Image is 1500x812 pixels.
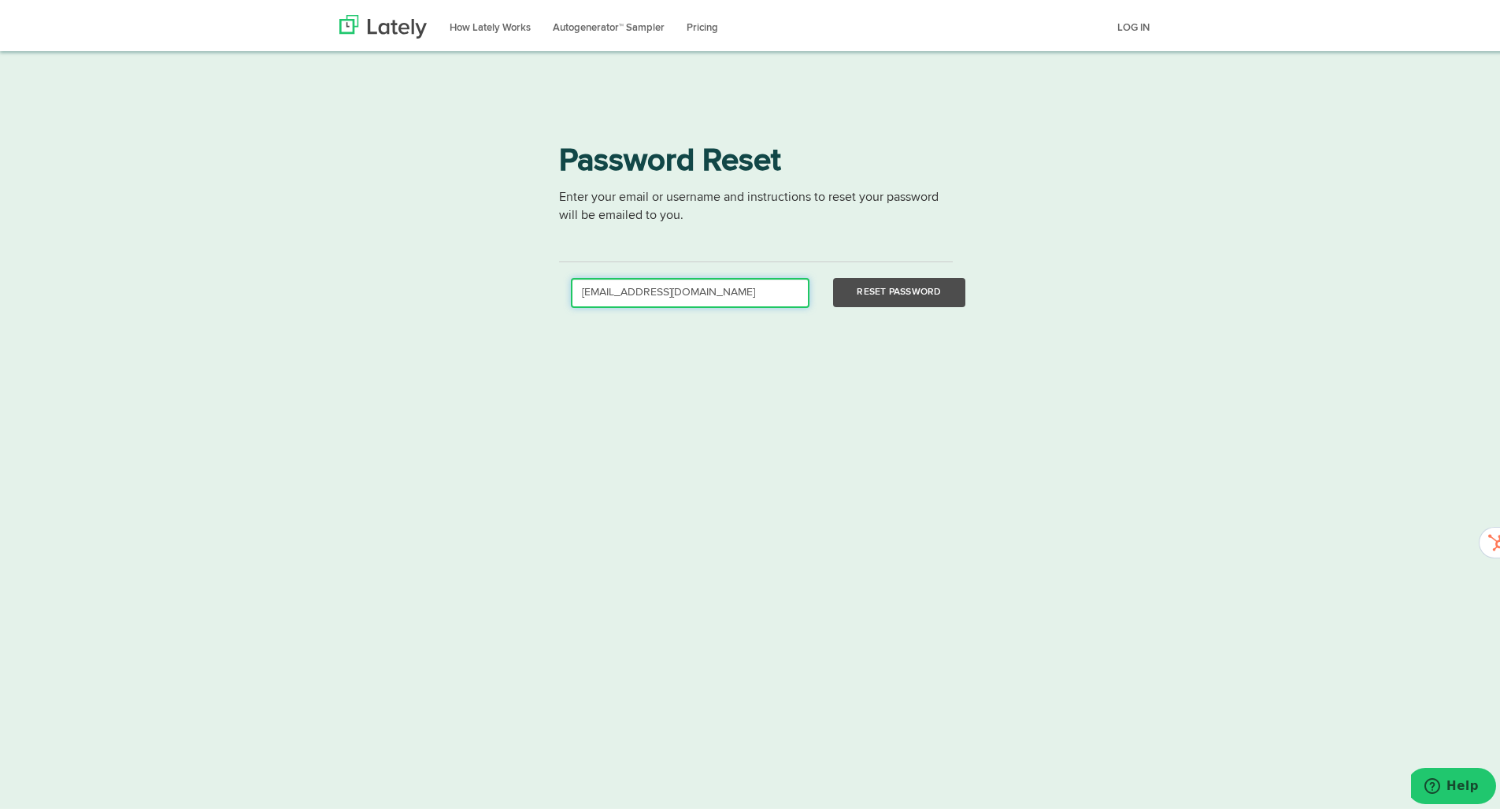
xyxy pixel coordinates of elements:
button: Reset Password [833,275,965,304]
iframe: Opens a widget where you can find more information [1411,765,1496,804]
h1: Password Reset [559,143,953,178]
p: Enter your email or username and instructions to reset your password will be emailed to you. [559,186,953,246]
input: Email or Username [571,275,809,305]
img: Lately [339,12,427,35]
